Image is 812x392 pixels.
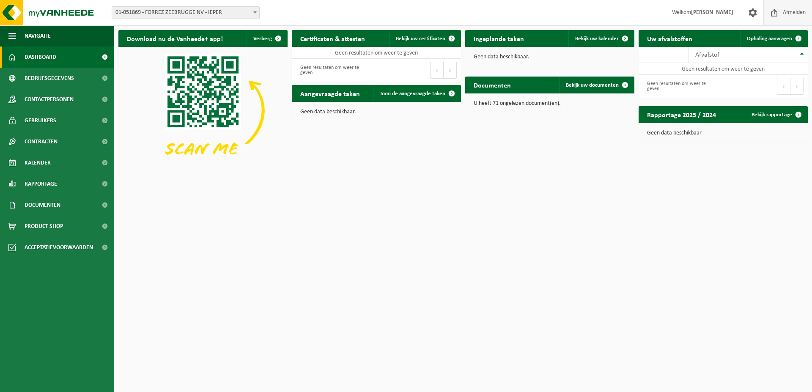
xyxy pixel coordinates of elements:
span: 01-051869 - FORREZ ZEEBRUGGE NV - IEPER [112,6,260,19]
span: Contactpersonen [25,89,74,110]
h2: Uw afvalstoffen [639,30,701,47]
a: Bekijk uw documenten [559,77,634,93]
a: Bekijk rapportage [745,106,807,123]
a: Bekijk uw kalender [568,30,634,47]
span: Verberg [253,36,272,41]
button: Next [444,62,457,79]
h2: Download nu de Vanheede+ app! [118,30,231,47]
a: Ophaling aanvragen [740,30,807,47]
button: Next [790,78,804,95]
button: Verberg [247,30,287,47]
span: Navigatie [25,25,51,47]
strong: [PERSON_NAME] [691,9,733,16]
span: Kalender [25,152,51,173]
span: Bekijk uw kalender [575,36,619,41]
span: Bekijk uw certificaten [396,36,445,41]
img: Download de VHEPlus App [118,47,288,174]
span: Gebruikers [25,110,56,131]
h2: Documenten [465,77,519,93]
button: Previous [777,78,790,95]
span: Contracten [25,131,58,152]
span: Acceptatievoorwaarden [25,237,93,258]
span: Documenten [25,195,60,216]
span: Ophaling aanvragen [747,36,792,41]
span: Bedrijfsgegevens [25,68,74,89]
span: Product Shop [25,216,63,237]
span: 01-051869 - FORREZ ZEEBRUGGE NV - IEPER [112,7,259,19]
span: Afvalstof [695,52,719,58]
span: Bekijk uw documenten [566,82,619,88]
h2: Rapportage 2025 / 2024 [639,106,724,123]
h2: Ingeplande taken [465,30,532,47]
a: Bekijk uw certificaten [389,30,460,47]
p: Geen data beschikbaar. [300,109,453,115]
button: Previous [430,62,444,79]
p: Geen data beschikbaar [647,130,799,136]
span: Rapportage [25,173,57,195]
span: Dashboard [25,47,56,68]
div: Geen resultaten om weer te geven [643,77,719,96]
div: Geen resultaten om weer te geven [296,61,372,79]
a: Toon de aangevraagde taken [373,85,460,102]
p: U heeft 71 ongelezen document(en). [474,101,626,107]
p: Geen data beschikbaar. [474,54,626,60]
h2: Aangevraagde taken [292,85,368,101]
td: Geen resultaten om weer te geven [292,47,461,59]
td: Geen resultaten om weer te geven [639,63,808,75]
h2: Certificaten & attesten [292,30,373,47]
span: Toon de aangevraagde taken [380,91,445,96]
